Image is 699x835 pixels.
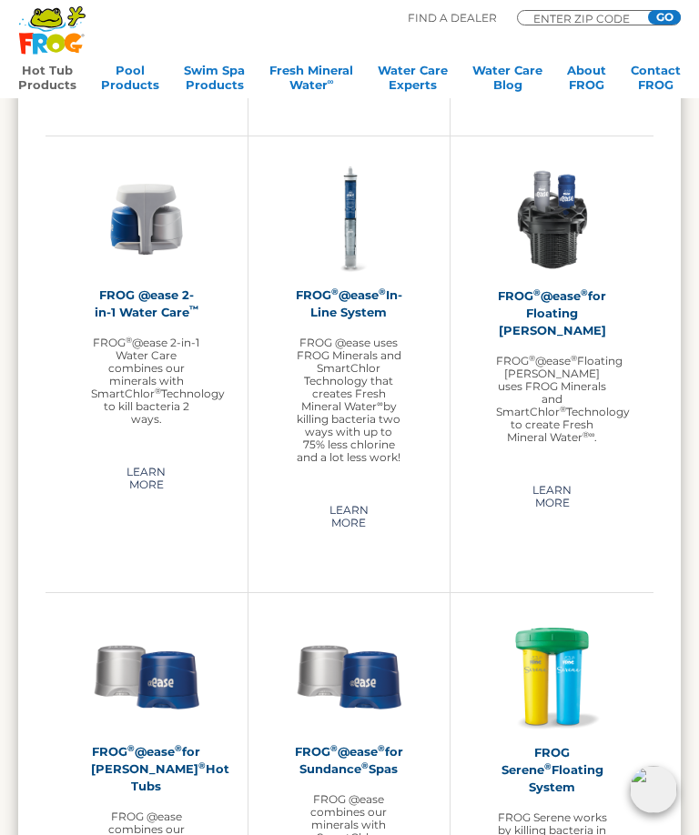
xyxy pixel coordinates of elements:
a: Swim SpaProducts [184,63,245,99]
input: GO [648,10,681,25]
a: FROG @ease 2-in-1 Water Care™FROG®@ease 2-in-1 Water Care combines our minerals with SmartChlor®T... [91,164,202,426]
h2: FROG @ease In-Line System [294,287,405,321]
img: hot-tub-product-serene-floater-300x300.png [496,620,608,732]
sup: ® [175,743,182,753]
img: InLineWeir_Front_High_inserting-v2-300x300.png [496,164,608,276]
h2: FROG Serene Floating System [496,744,608,796]
input: Zip Code Form [532,14,641,23]
a: Fresh MineralWater∞ [269,63,353,99]
img: openIcon [630,766,677,813]
sup: ® [198,760,206,770]
a: Water CareExperts [378,63,448,99]
a: Hot TubProducts [18,63,76,99]
sup: ® [155,386,161,396]
img: @ease-2-in-1-Holder-v2-300x300.png [91,164,202,275]
sup: ∞ [589,429,594,439]
sup: ∞ [328,76,334,86]
sup: ® [127,743,135,753]
sup: ™ [189,304,198,314]
sup: ® [544,761,552,771]
img: inline-system-300x300.png [294,164,405,275]
a: PoolProducts [101,63,159,99]
sup: ∞ [377,398,382,408]
sup: ® [361,760,369,770]
sup: ® [126,335,132,345]
a: AboutFROG [567,63,606,99]
h2: FROG @ease for [PERSON_NAME] Hot Tubs [91,743,202,795]
img: Sundance-cartridges-2-300x300.png [294,620,405,731]
sup: ® [330,743,338,753]
sup: ® [533,287,541,297]
a: Water CareBlog [472,63,542,99]
sup: ® [571,353,577,363]
sup: ® [582,429,589,439]
h2: FROG @ease 2-in-1 Water Care [91,287,202,321]
p: FROG @ease 2-in-1 Water Care combines our minerals with SmartChlor Technology to kill bacteria 2 ... [91,337,202,426]
a: Learn More [294,496,405,538]
img: Sundance-cartridges-2-300x300.png [91,620,202,731]
h2: FROG @ease for Sundance Spas [294,743,405,778]
sup: ® [379,287,386,297]
p: FROG @ease Floating [PERSON_NAME] uses FROG Minerals and SmartChlor Technology to create Fresh Mi... [496,355,608,444]
p: Find A Dealer [408,10,497,26]
a: Learn More [91,458,202,499]
sup: ® [529,353,535,363]
h2: FROG @ease for Floating [PERSON_NAME] [496,287,608,339]
sup: ® [378,743,385,753]
a: FROG®@ease®In-Line SystemFROG @ease uses FROG Minerals and SmartChlor Technology that creates Fre... [294,164,405,464]
a: Learn More [496,476,608,518]
p: FROG @ease uses FROG Minerals and SmartChlor Technology that creates Fresh Mineral Water by killi... [294,337,405,464]
sup: ® [560,404,566,414]
sup: ® [331,287,339,297]
sup: ® [581,287,588,297]
a: ContactFROG [631,63,681,99]
a: FROG®@ease®for Floating [PERSON_NAME]FROG®@ease®Floating [PERSON_NAME] uses FROG Minerals and Sma... [496,164,608,444]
